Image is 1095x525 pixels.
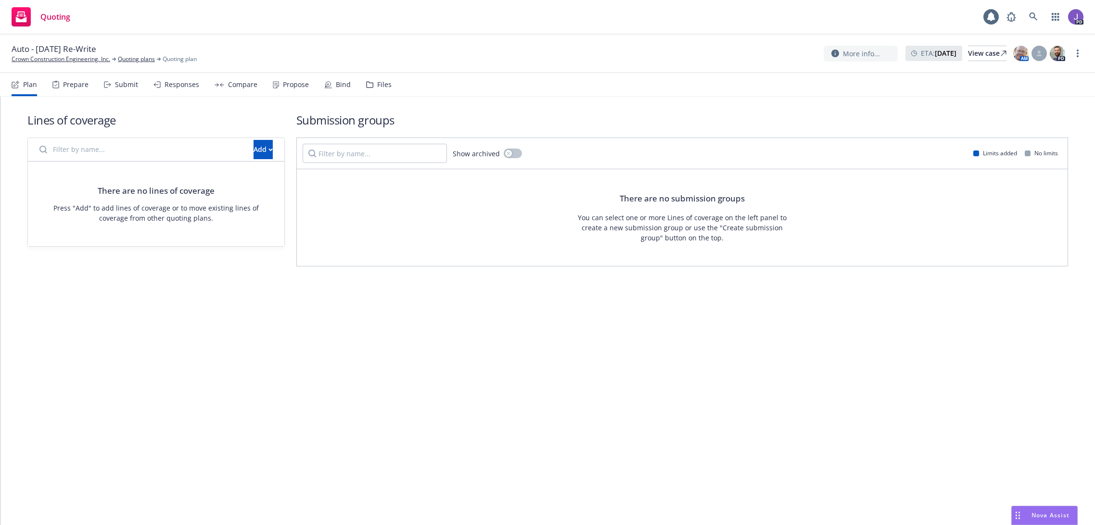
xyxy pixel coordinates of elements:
button: Add [254,140,273,159]
span: Press "Add" to add lines of coverage or to move existing lines of coverage from other quoting plans. [43,203,269,223]
div: Drag to move [1012,506,1024,525]
span: ETA : [921,48,956,58]
div: Compare [228,81,257,88]
div: Bind [336,81,351,88]
div: Responses [165,81,199,88]
div: There are no submission groups [620,192,745,205]
button: More info... [824,46,898,62]
input: Filter by name... [34,140,248,159]
a: Search [1024,7,1043,26]
div: You can select one or more Lines of coverage on the left panel to create a new submission group o... [575,212,789,243]
a: View case [968,46,1006,61]
span: Quoting plan [163,55,197,63]
div: Submit [115,81,138,88]
input: Filter by name... [303,144,447,163]
span: Auto - [DATE] Re-Write [12,43,96,55]
img: photo [1050,46,1065,61]
a: more [1072,48,1083,59]
span: Nova Assist [1031,511,1070,519]
span: There are no lines of coverage [98,185,215,197]
button: Nova Assist [1011,506,1078,525]
a: Report a Bug [1002,7,1021,26]
a: Switch app [1046,7,1065,26]
a: Quoting [8,3,74,30]
span: Show archived [453,149,500,159]
div: Propose [283,81,309,88]
div: Files [377,81,392,88]
span: More info... [843,49,880,59]
a: Crown Construction Engineering, Inc. [12,55,110,63]
strong: [DATE] [935,49,956,58]
div: Plan [23,81,37,88]
div: No limits [1025,149,1058,157]
div: Prepare [63,81,89,88]
span: Quoting [40,13,70,21]
a: Quoting plans [118,55,155,63]
h1: Lines of coverage [27,112,285,128]
img: photo [1068,9,1083,25]
div: Limits added [973,149,1017,157]
h1: Submission groups [296,112,1068,128]
img: photo [1013,46,1029,61]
